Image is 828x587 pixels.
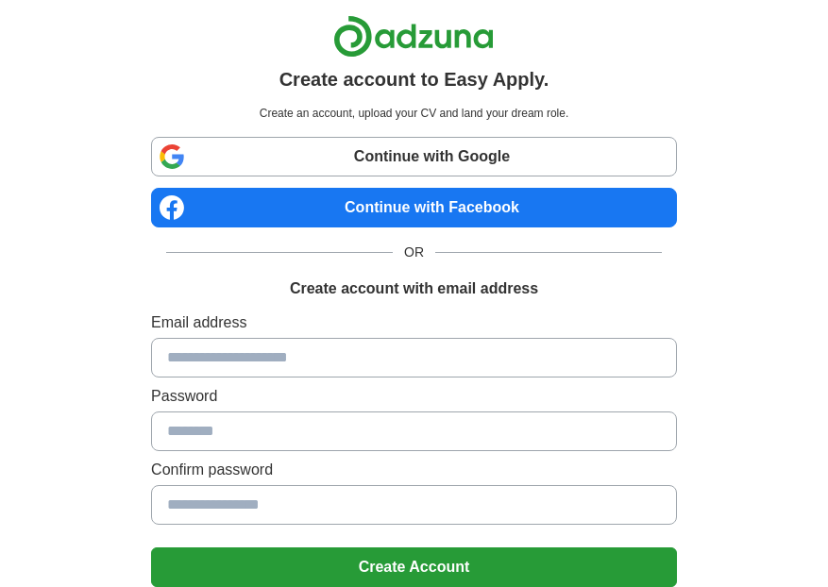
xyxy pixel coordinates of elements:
p: Create an account, upload your CV and land your dream role. [155,105,673,122]
label: Confirm password [151,459,677,481]
button: Create Account [151,547,677,587]
img: Adzuna logo [333,15,494,58]
h1: Create account with email address [290,277,538,300]
span: OR [393,243,435,262]
h1: Create account to Easy Apply. [279,65,549,93]
label: Password [151,385,677,408]
label: Email address [151,311,677,334]
a: Continue with Facebook [151,188,677,227]
a: Continue with Google [151,137,677,176]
